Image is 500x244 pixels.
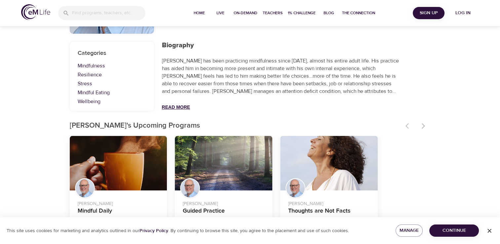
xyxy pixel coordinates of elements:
img: logo [21,4,50,20]
span: Blog [321,10,337,17]
span: On-Demand [234,10,257,17]
a: Mindfulness [78,62,146,70]
p: [PERSON_NAME] [288,198,370,207]
button: Manage [396,224,423,237]
a: Privacy Policy [139,228,168,234]
h4: Thoughts are Not Facts [288,207,370,223]
h3: Biography [162,42,400,49]
span: Log in [450,9,476,17]
a: Resilience [78,71,146,79]
button: Continue [429,224,479,237]
p: [PERSON_NAME]'s Upcoming Programs [70,120,402,131]
div: Categories [70,42,154,111]
span: Live [212,10,228,17]
span: Continue [435,226,474,235]
button: Sign Up [413,7,444,19]
span: Home [191,10,207,17]
a: Wellbeing [78,98,146,105]
h4: Guided Practice [183,207,264,223]
span: Sign Up [415,9,442,17]
p: [PERSON_NAME] has been practicing mindfulness since [DATE], almost his entire adult life. His pra... [162,57,400,95]
button: Log in [447,7,479,19]
a: Stress [78,80,146,88]
button: Guided Practice [175,136,272,191]
h4: Categories [78,50,146,57]
p: [PERSON_NAME] [183,198,264,207]
button: Read More [162,104,190,110]
a: Mindful Eating [78,89,146,97]
span: The Connection [342,10,375,17]
input: Find programs, teachers, etc... [72,6,145,20]
span: Manage [401,226,418,235]
span: 1% Challenge [288,10,316,17]
h4: Mindful Daily [78,207,159,223]
button: Mindful Daily [70,136,167,191]
span: Teachers [263,10,283,17]
button: Thoughts are Not Facts [280,136,378,191]
p: [PERSON_NAME] [78,198,159,207]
